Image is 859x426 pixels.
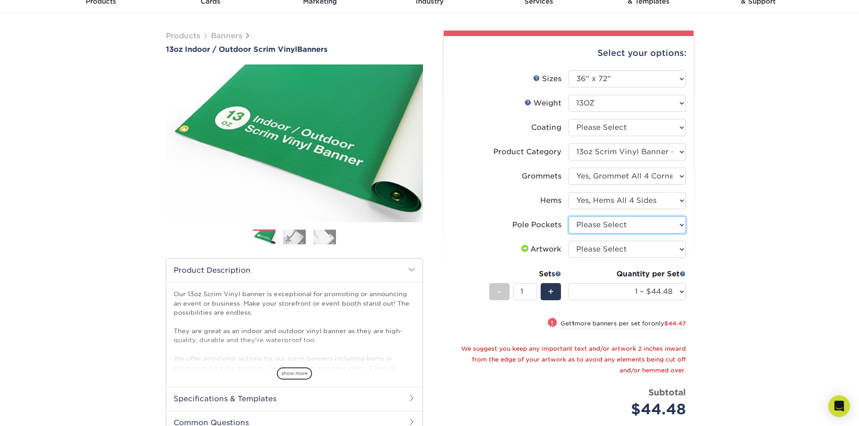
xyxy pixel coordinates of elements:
[211,32,242,40] a: Banners
[651,320,686,327] span: only
[166,32,200,40] a: Products
[451,36,686,70] div: Select your options:
[283,229,306,244] img: Banners 02
[648,387,686,397] strong: Subtotal
[524,98,561,109] div: Weight
[551,318,553,328] span: !
[519,244,561,255] div: Artwork
[572,320,574,327] strong: 1
[166,55,423,232] img: 13oz Indoor / Outdoor Scrim Vinyl 01
[540,195,561,206] div: Hems
[569,269,686,279] div: Quantity per Set
[493,147,561,157] div: Product Category
[166,259,423,282] h2: Product Description
[461,345,686,374] small: We suggest you keep any important text and/or artwork 2 inches inward from the edge of your artwo...
[277,367,312,380] span: show more
[489,269,561,279] div: Sets
[664,320,686,327] span: $44.47
[166,45,297,54] span: 13oz Indoor / Outdoor Scrim Vinyl
[313,229,336,244] img: Banners 03
[166,387,423,410] h2: Specifications & Templates
[166,45,423,54] a: 13oz Indoor / Outdoor Scrim VinylBanners
[253,230,276,246] img: Banners 01
[512,220,561,230] div: Pole Pockets
[575,399,686,420] div: $44.48
[828,395,850,417] div: Open Intercom Messenger
[548,285,554,298] span: +
[533,73,561,84] div: Sizes
[497,285,501,298] span: -
[531,122,561,133] div: Coating
[560,320,686,329] small: Get more banners per set for
[166,45,423,54] h1: Banners
[522,171,561,182] div: Grommets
